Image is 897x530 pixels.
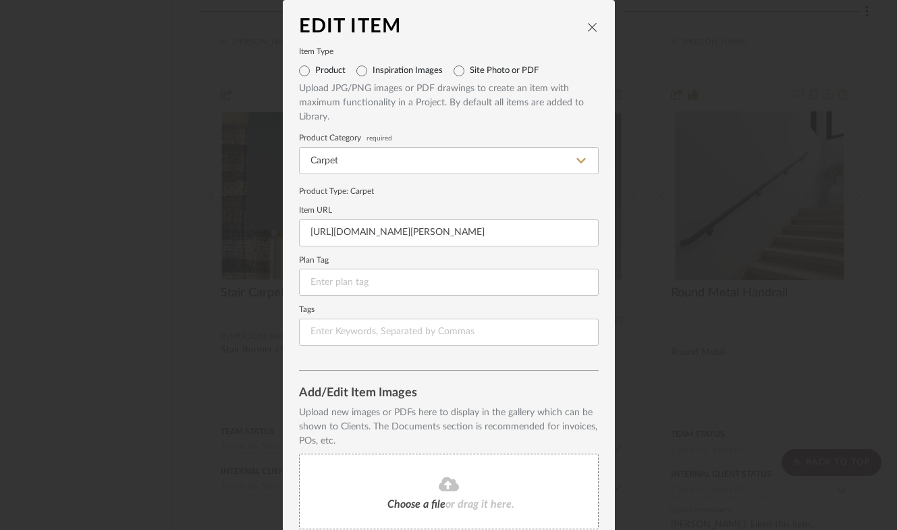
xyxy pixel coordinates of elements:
[373,65,443,76] label: Inspiration Images
[299,269,599,296] input: Enter plan tag
[299,219,599,246] input: Enter URL
[299,257,599,264] label: Plan Tag
[299,82,599,124] div: Upload JPG/PNG images or PDF drawings to create an item with maximum functionality in a Project. ...
[299,319,599,346] input: Enter Keywords, Separated by Commas
[299,147,599,174] input: Type a category to search and select
[299,49,599,55] label: Item Type
[299,135,599,142] label: Product Category
[587,21,599,33] button: close
[346,187,374,195] span: : Carpet
[315,65,346,76] label: Product
[445,499,514,510] span: or drag it here.
[366,136,392,141] span: required
[299,60,599,82] mat-radio-group: Select item type
[299,185,599,197] div: Product Type
[470,65,539,76] label: Site Photo or PDF
[299,307,599,313] label: Tags
[299,387,599,400] div: Add/Edit Item Images
[387,499,445,510] span: Choose a file
[299,16,587,38] div: Edit Item
[299,207,599,214] label: Item URL
[299,406,599,448] div: Upload new images or PDFs here to display in the gallery which can be shown to Clients. The Docum...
